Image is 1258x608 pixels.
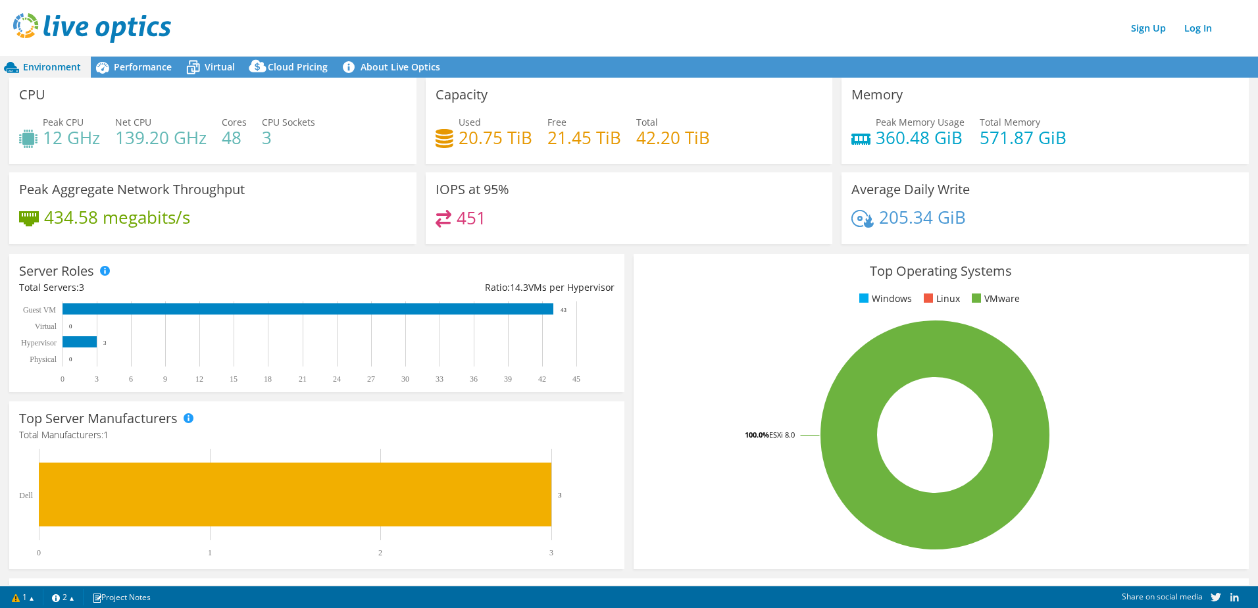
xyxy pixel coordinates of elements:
[879,210,966,224] h4: 205.34 GiB
[79,281,84,293] span: 3
[1124,18,1172,38] a: Sign Up
[37,548,41,557] text: 0
[1178,18,1219,38] a: Log In
[636,116,658,128] span: Total
[43,116,84,128] span: Peak CPU
[436,182,509,197] h3: IOPS at 95%
[558,491,562,499] text: 3
[378,548,382,557] text: 2
[876,130,965,145] h4: 360.48 GiB
[643,264,1239,278] h3: Top Operating Systems
[264,374,272,384] text: 18
[436,374,443,384] text: 33
[43,589,84,605] a: 2
[338,57,450,78] a: About Live Optics
[299,374,307,384] text: 21
[19,280,316,295] div: Total Servers:
[510,281,528,293] span: 14.3
[103,340,107,346] text: 3
[459,130,532,145] h4: 20.75 TiB
[969,291,1020,306] li: VMware
[115,130,207,145] h4: 139.20 GHz
[195,374,203,384] text: 12
[61,374,64,384] text: 0
[268,61,328,73] span: Cloud Pricing
[547,130,621,145] h4: 21.45 TiB
[470,374,478,384] text: 36
[21,338,57,347] text: Hypervisor
[19,428,615,442] h4: Total Manufacturers:
[69,323,72,330] text: 0
[230,374,238,384] text: 15
[316,280,614,295] div: Ratio: VMs per Hypervisor
[205,61,235,73] span: Virtual
[549,548,553,557] text: 3
[920,291,960,306] li: Linux
[1122,591,1203,602] span: Share on social media
[769,430,795,440] tspan: ESXi 8.0
[457,211,486,225] h4: 451
[547,116,566,128] span: Free
[980,130,1067,145] h4: 571.87 GiB
[114,61,172,73] span: Performance
[401,374,409,384] text: 30
[19,264,94,278] h3: Server Roles
[876,116,965,128] span: Peak Memory Usage
[69,356,72,363] text: 0
[208,548,212,557] text: 1
[262,130,315,145] h4: 3
[19,88,45,102] h3: CPU
[367,374,375,384] text: 27
[19,411,178,426] h3: Top Server Manufacturers
[561,307,567,313] text: 43
[222,130,247,145] h4: 48
[95,374,99,384] text: 3
[129,374,133,384] text: 6
[35,322,57,331] text: Virtual
[83,589,160,605] a: Project Notes
[23,61,81,73] span: Environment
[103,428,109,441] span: 1
[504,374,512,384] text: 39
[115,116,151,128] span: Net CPU
[222,116,247,128] span: Cores
[636,130,710,145] h4: 42.20 TiB
[13,13,171,43] img: live_optics_svg.svg
[572,374,580,384] text: 45
[30,355,57,364] text: Physical
[745,430,769,440] tspan: 100.0%
[23,305,56,315] text: Guest VM
[459,116,481,128] span: Used
[44,210,190,224] h4: 434.58 megabits/s
[19,491,33,500] text: Dell
[851,182,970,197] h3: Average Daily Write
[333,374,341,384] text: 24
[980,116,1040,128] span: Total Memory
[163,374,167,384] text: 9
[19,182,245,197] h3: Peak Aggregate Network Throughput
[851,88,903,102] h3: Memory
[262,116,315,128] span: CPU Sockets
[538,374,546,384] text: 42
[43,130,100,145] h4: 12 GHz
[3,589,43,605] a: 1
[436,88,488,102] h3: Capacity
[856,291,912,306] li: Windows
